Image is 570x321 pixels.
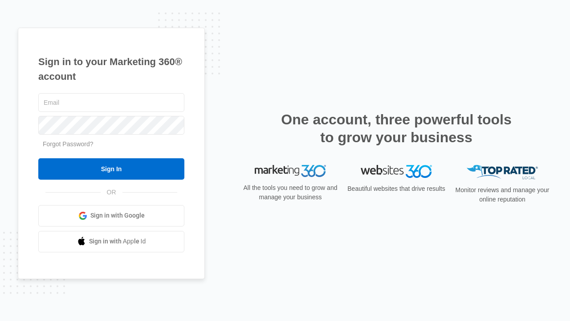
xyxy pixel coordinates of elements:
[452,185,552,204] p: Monitor reviews and manage your online reputation
[278,111,514,146] h2: One account, three powerful tools to grow your business
[90,211,145,220] span: Sign in with Google
[361,165,432,178] img: Websites 360
[467,165,538,180] img: Top Rated Local
[101,188,122,197] span: OR
[346,184,446,193] p: Beautiful websites that drive results
[38,158,184,180] input: Sign In
[38,93,184,112] input: Email
[38,54,184,84] h1: Sign in to your Marketing 360® account
[38,205,184,226] a: Sign in with Google
[255,165,326,177] img: Marketing 360
[89,237,146,246] span: Sign in with Apple Id
[38,231,184,252] a: Sign in with Apple Id
[43,140,94,148] a: Forgot Password?
[240,183,340,202] p: All the tools you need to grow and manage your business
